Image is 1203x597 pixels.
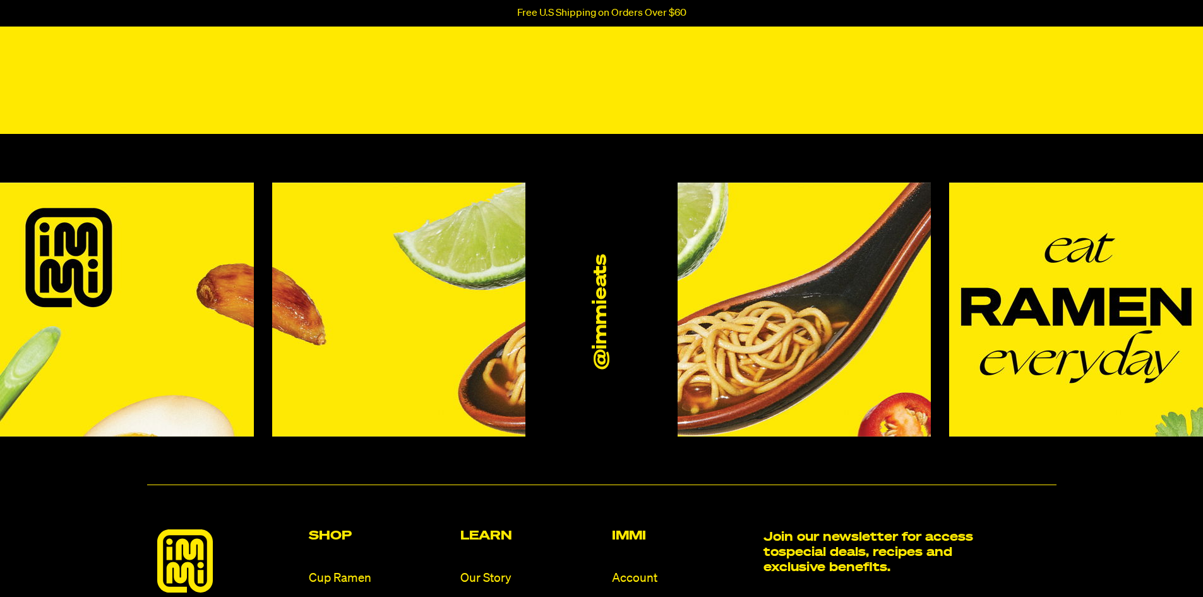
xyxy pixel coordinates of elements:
h2: Shop [309,529,450,542]
img: Instagram [678,183,931,437]
img: Instagram [949,183,1203,437]
img: Instagram [272,183,526,437]
h2: Immi [612,529,753,542]
p: Free U.S Shipping on Orders Over $60 [517,8,686,19]
h2: Join our newsletter for access to special deals, recipes and exclusive benefits. [763,529,981,575]
a: Our Story [460,570,602,587]
h2: Learn [460,529,602,542]
img: immieats [157,529,213,593]
a: @immieats [590,254,613,369]
a: Cup Ramen [309,570,450,587]
a: Account [612,570,753,587]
